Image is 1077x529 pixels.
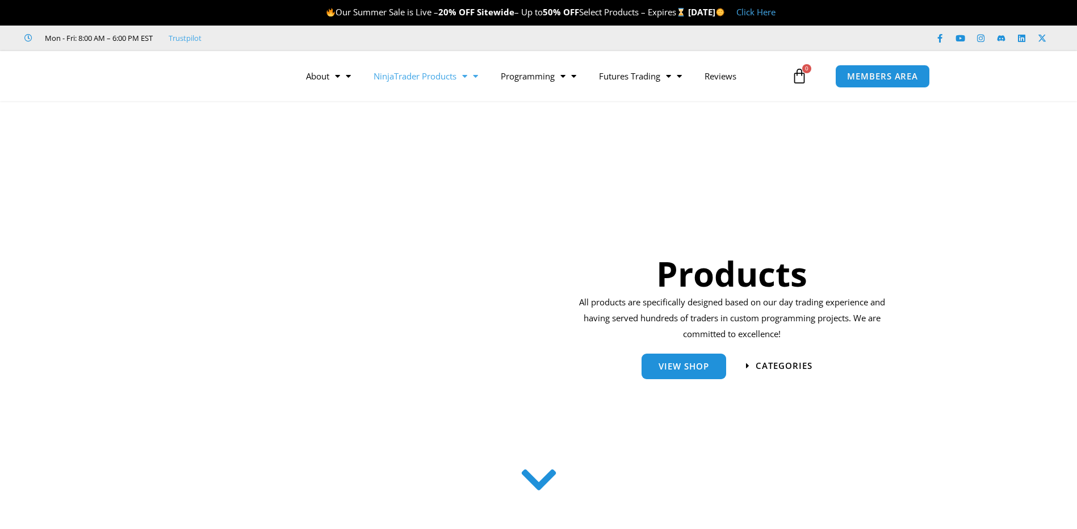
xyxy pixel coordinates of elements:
img: LogoAI | Affordable Indicators – NinjaTrader [132,56,254,96]
strong: 20% OFF [438,6,475,18]
a: categories [746,362,812,370]
span: View Shop [659,362,709,371]
nav: Menu [295,63,789,89]
img: ProductsSection scaled | Affordable Indicators – NinjaTrader [212,158,514,446]
a: Programming [489,63,588,89]
a: View Shop [642,354,726,379]
img: 🔥 [326,8,335,16]
span: categories [756,362,812,370]
a: Click Here [736,6,776,18]
span: Mon - Fri: 8:00 AM – 6:00 PM EST [42,31,153,45]
p: All products are specifically designed based on our day trading experience and having served hund... [575,295,889,342]
strong: Sitewide [477,6,514,18]
img: ⌛ [677,8,685,16]
strong: 50% OFF [543,6,579,18]
a: Futures Trading [588,63,693,89]
a: NinjaTrader Products [362,63,489,89]
strong: [DATE] [688,6,725,18]
h1: Products [575,250,889,297]
a: MEMBERS AREA [835,65,930,88]
span: 0 [802,64,811,73]
a: 0 [774,60,824,93]
span: MEMBERS AREA [847,72,918,81]
a: Reviews [693,63,748,89]
a: Trustpilot [169,31,202,45]
span: Our Summer Sale is Live – – Up to Select Products – Expires [326,6,688,18]
a: About [295,63,362,89]
img: 🌞 [716,8,724,16]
